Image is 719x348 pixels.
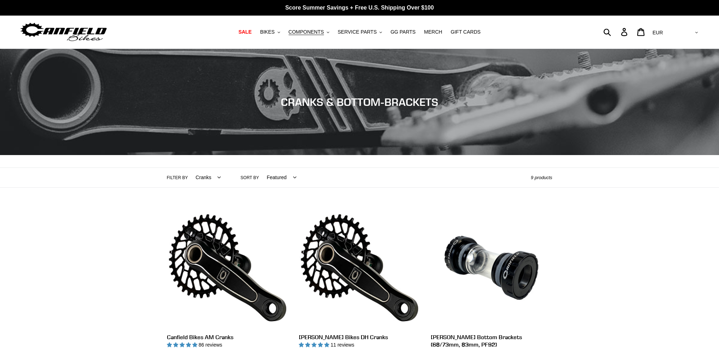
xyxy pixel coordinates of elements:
[19,21,108,43] img: Canfield Bikes
[338,29,377,35] span: SERVICE PARTS
[256,27,283,37] button: BIKES
[235,27,255,37] a: SALE
[531,175,552,180] span: 9 products
[260,29,274,35] span: BIKES
[424,29,442,35] span: MERCH
[447,27,484,37] a: GIFT CARDS
[281,96,438,108] span: CRANKS & BOTTOM-BRACKETS
[451,29,481,35] span: GIFT CARDS
[607,24,625,40] input: Search
[167,175,188,181] label: Filter by
[289,29,324,35] span: COMPONENTS
[285,27,333,37] button: COMPONENTS
[421,27,446,37] a: MERCH
[238,29,251,35] span: SALE
[240,175,259,181] label: Sort by
[390,29,416,35] span: GG PARTS
[387,27,419,37] a: GG PARTS
[334,27,385,37] button: SERVICE PARTS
